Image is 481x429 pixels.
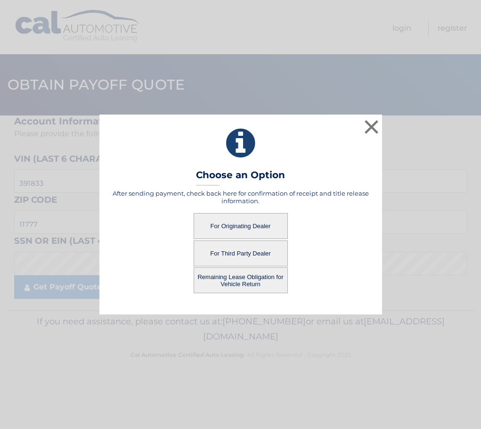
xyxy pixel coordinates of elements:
[194,213,288,239] button: For Originating Dealer
[196,169,285,186] h3: Choose an Option
[362,117,381,136] button: ×
[194,267,288,293] button: Remaining Lease Obligation for Vehicle Return
[111,190,370,205] h5: After sending payment, check back here for confirmation of receipt and title release information.
[194,240,288,266] button: For Third Party Dealer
